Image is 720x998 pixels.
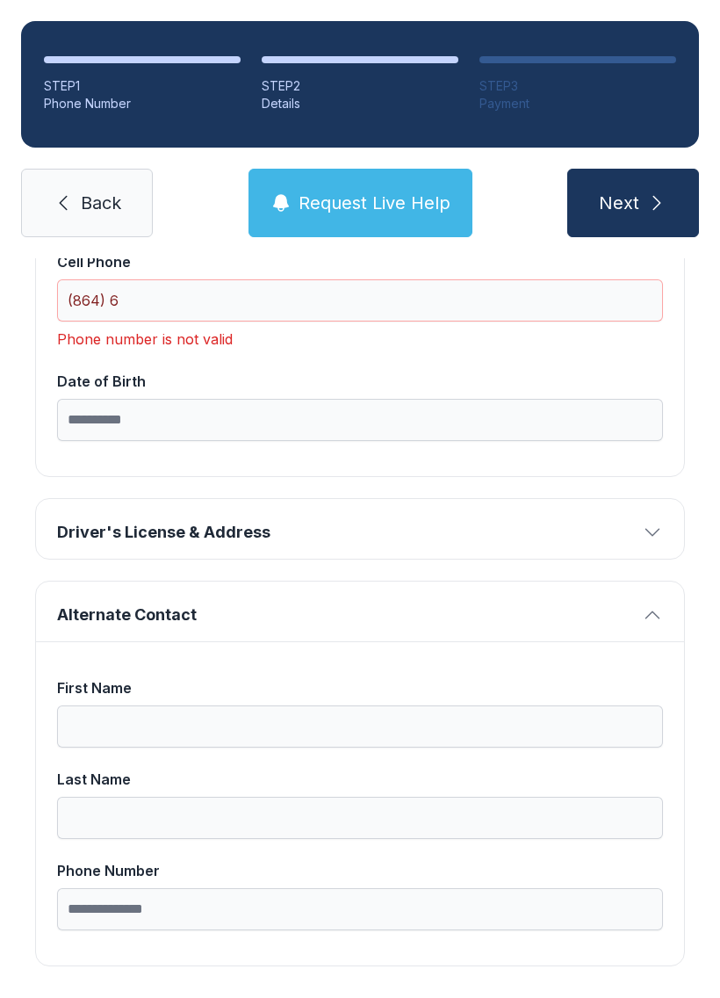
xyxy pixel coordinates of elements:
[57,888,663,930] input: Phone Number
[262,77,458,95] div: STEP 2
[57,860,663,881] div: Phone Number
[36,582,684,641] button: Alternate Contact
[57,251,663,272] div: Cell Phone
[299,191,450,215] span: Request Live Help
[57,371,663,392] div: Date of Birth
[57,677,663,698] div: First Name
[57,399,663,441] input: Date of Birth
[479,95,676,112] div: Payment
[81,191,121,215] span: Back
[44,77,241,95] div: STEP 1
[479,77,676,95] div: STEP 3
[44,95,241,112] div: Phone Number
[57,705,663,748] input: First Name
[57,603,635,627] span: Alternate Contact
[57,520,635,545] span: Driver's License & Address
[57,279,663,322] input: Cell Phone
[57,797,663,839] input: Last Name
[599,191,639,215] span: Next
[57,329,663,350] div: Phone number is not valid
[57,769,663,790] div: Last Name
[36,499,684,559] button: Driver's License & Address
[262,95,458,112] div: Details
